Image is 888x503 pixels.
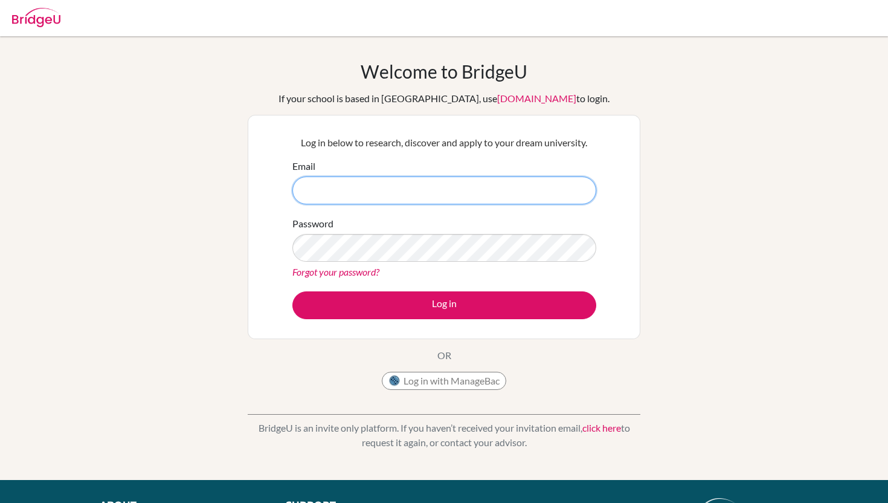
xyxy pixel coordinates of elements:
p: Log in below to research, discover and apply to your dream university. [292,135,596,150]
a: Forgot your password? [292,266,379,277]
label: Email [292,159,315,174]
div: If your school is based in [GEOGRAPHIC_DATA], use to login. [278,91,610,106]
button: Log in [292,291,596,319]
p: OR [437,348,451,363]
a: [DOMAIN_NAME] [497,92,576,104]
label: Password [292,216,333,231]
p: BridgeU is an invite only platform. If you haven’t received your invitation email, to request it ... [248,421,640,450]
button: Log in with ManageBac [382,372,506,390]
h1: Welcome to BridgeU [361,60,527,82]
img: Bridge-U [12,8,60,27]
a: click here [582,422,621,433]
